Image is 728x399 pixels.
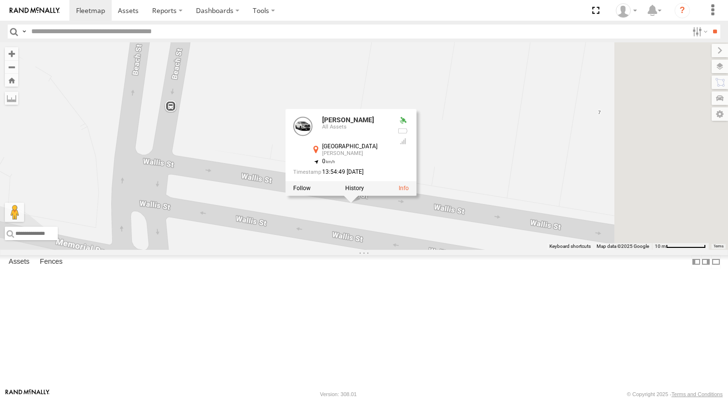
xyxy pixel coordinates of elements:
[711,255,721,269] label: Hide Summary Table
[399,185,409,192] a: View Asset Details
[293,185,311,192] label: Realtime tracking of Asset
[612,3,640,18] div: Michael Townsend
[397,116,409,124] div: Valid GPS Fix
[5,389,50,399] a: Visit our Website
[293,169,390,175] div: Date/time of location update
[5,91,18,105] label: Measure
[5,60,18,74] button: Zoom out
[20,25,28,39] label: Search Query
[322,116,374,124] a: [PERSON_NAME]
[701,255,711,269] label: Dock Summary Table to the Right
[322,124,390,130] div: All Assets
[5,203,24,222] button: Drag Pegman onto the map to open Street View
[714,245,724,248] a: Terms (opens in new tab)
[652,243,709,250] button: Map scale: 10 m per 79 pixels
[35,255,67,269] label: Fences
[675,3,690,18] i: ?
[345,185,364,192] label: View Asset History
[10,7,60,14] img: rand-logo.svg
[322,158,335,165] span: 0
[322,143,390,150] div: [GEOGRAPHIC_DATA]
[5,47,18,60] button: Zoom in
[293,116,312,136] a: View Asset Details
[689,25,709,39] label: Search Filter Options
[5,74,18,87] button: Zoom Home
[672,391,723,397] a: Terms and Conditions
[4,255,34,269] label: Assets
[655,244,666,249] span: 10 m
[549,243,591,250] button: Keyboard shortcuts
[691,255,701,269] label: Dock Summary Table to the Left
[712,107,728,121] label: Map Settings
[320,391,357,397] div: Version: 308.01
[597,244,649,249] span: Map data ©2025 Google
[397,138,409,145] div: GSM Signal = 4
[627,391,723,397] div: © Copyright 2025 -
[397,127,409,135] div: No battery health information received from this device.
[322,151,390,157] div: [PERSON_NAME]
